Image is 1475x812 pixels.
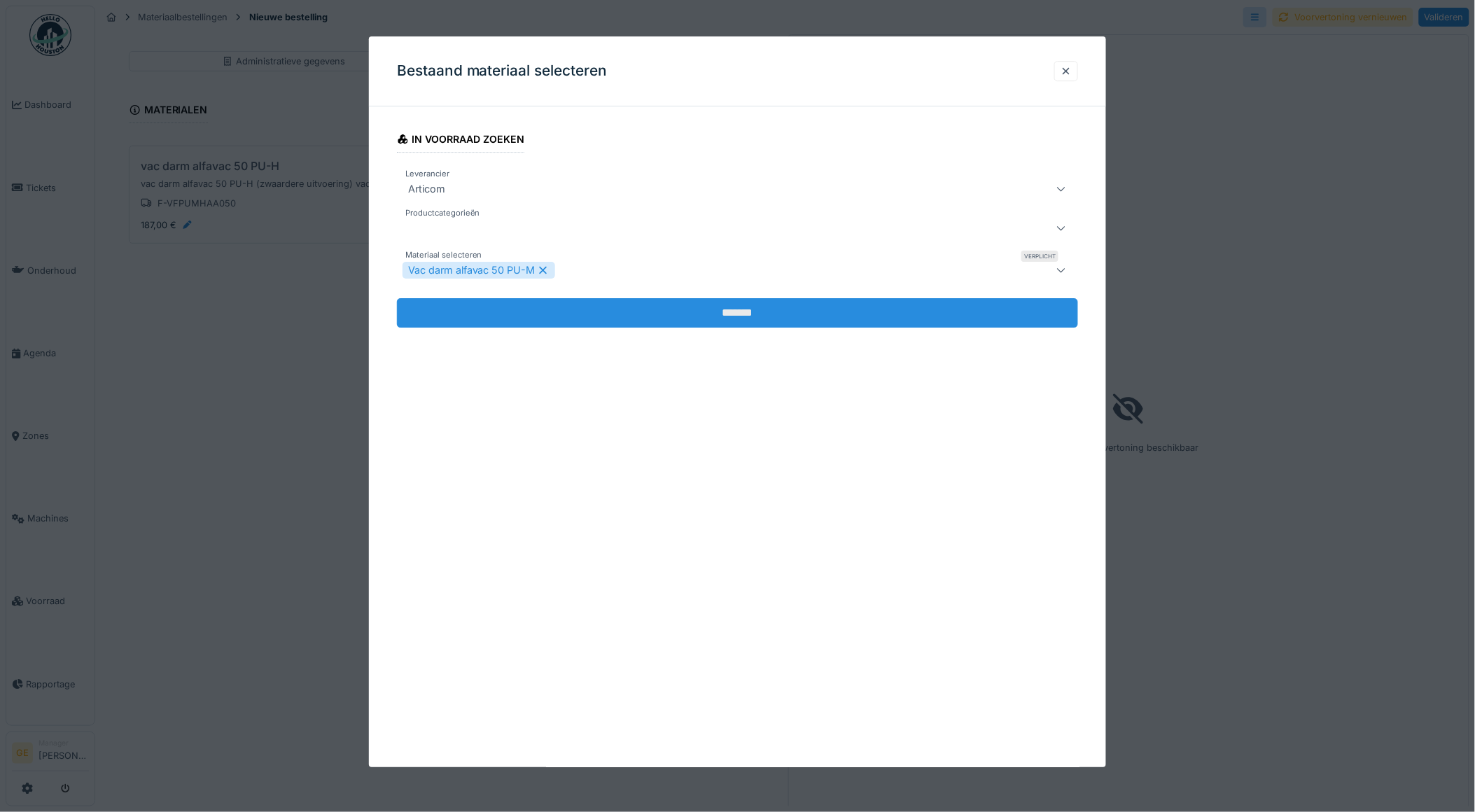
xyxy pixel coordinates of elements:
h3: Bestaand materiaal selecteren [397,62,608,80]
div: Articom [403,181,451,197]
div: Verplicht [1021,251,1058,262]
div: Vac darm alfavac 50 PU-M [403,262,555,279]
label: Productcategorieën [403,207,483,219]
label: Leverancier [403,168,452,180]
label: Materiaal selecteren [403,249,485,261]
div: In voorraad zoeken [397,129,525,153]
